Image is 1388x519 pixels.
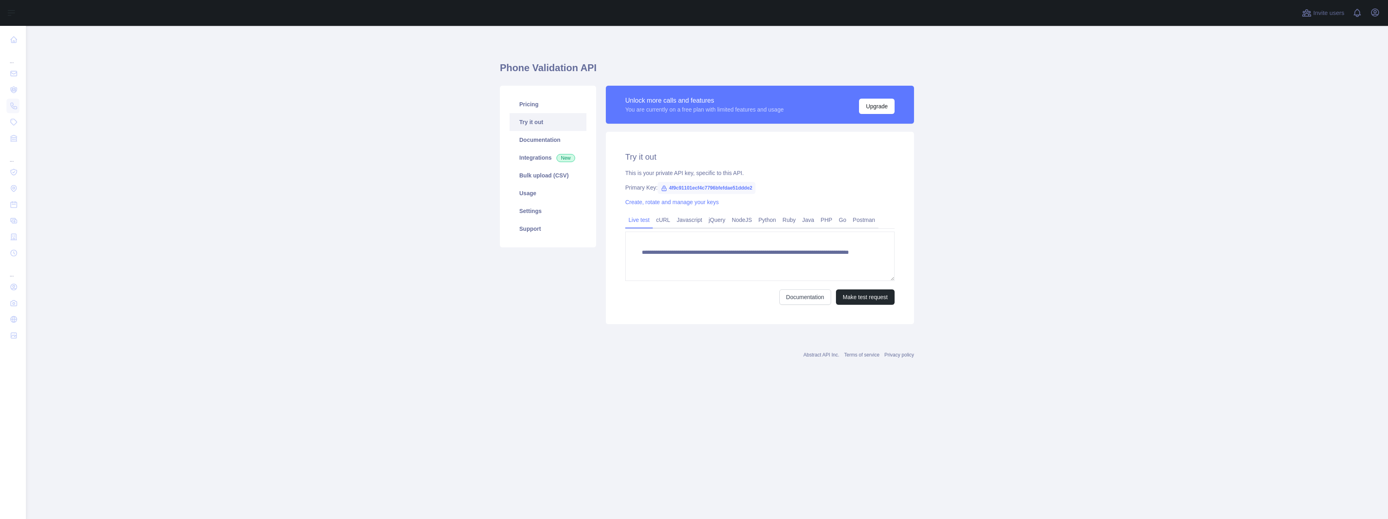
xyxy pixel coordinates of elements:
h1: Phone Validation API [500,61,914,81]
a: Documentation [510,131,586,149]
button: Invite users [1300,6,1346,19]
a: Bulk upload (CSV) [510,167,586,184]
a: Live test [625,213,653,226]
a: Postman [850,213,878,226]
button: Upgrade [859,99,895,114]
div: ... [6,262,19,278]
div: This is your private API key, specific to this API. [625,169,895,177]
a: Documentation [779,289,831,305]
a: Settings [510,202,586,220]
h2: Try it out [625,151,895,162]
a: NodeJS [728,213,755,226]
a: Usage [510,184,586,202]
a: Integrations New [510,149,586,167]
a: Try it out [510,113,586,131]
a: Ruby [779,213,799,226]
a: cURL [653,213,673,226]
a: Support [510,220,586,238]
div: ... [6,49,19,65]
a: Create, rotate and manage your keys [625,199,719,205]
a: jQuery [705,213,728,226]
span: New [556,154,575,162]
span: Invite users [1313,8,1344,18]
span: 4f9c91101ecf4c7796bfefdae51ddde2 [658,182,755,194]
a: Pricing [510,95,586,113]
a: Terms of service [844,352,879,358]
div: Primary Key: [625,184,895,192]
a: Go [836,213,850,226]
a: Abstract API Inc. [804,352,840,358]
a: Javascript [673,213,705,226]
a: PHP [817,213,836,226]
a: Java [799,213,818,226]
button: Make test request [836,289,895,305]
div: ... [6,147,19,163]
a: Python [755,213,779,226]
div: You are currently on a free plan with limited features and usage [625,105,784,114]
div: Unlock more calls and features [625,96,784,105]
a: Privacy policy [884,352,914,358]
